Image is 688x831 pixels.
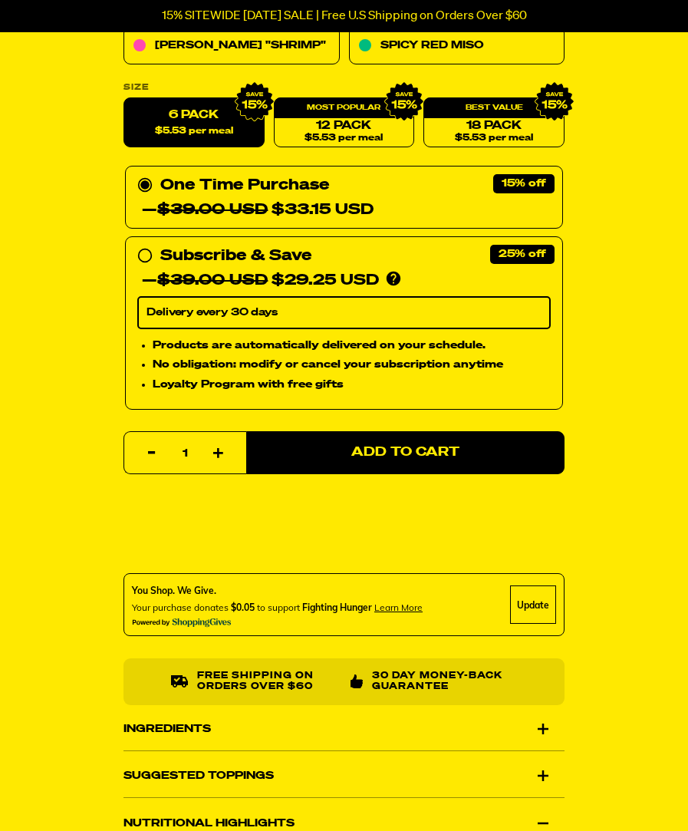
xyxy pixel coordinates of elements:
span: $0.05 [231,602,255,613]
label: 6 pack [123,97,265,147]
div: One Time Purchase [137,173,551,222]
div: — $33.15 USD [142,197,374,222]
span: Fighting Hunger [302,602,372,613]
span: $5.53 per meal [155,126,233,136]
span: to support [257,602,300,613]
div: Subscribe & Save [160,243,311,268]
span: Learn more about donating [374,602,423,613]
select: Subscribe & Save —$39.00 USD$29.25 USD Products are automatically delivered on your schedule. No ... [137,296,551,328]
p: 15% SITEWIDE [DATE] SALE | Free U.S Shipping on Orders Over $60 [162,9,527,23]
img: IMG_9632.png [234,81,274,121]
div: You Shop. We Give. [132,584,423,598]
del: $39.00 USD [157,272,268,288]
div: Suggested Toppings [123,754,565,797]
div: Update Cause Button [510,585,556,624]
div: Ingredients [123,707,565,750]
span: $5.53 per meal [455,133,533,143]
li: Loyalty Program with free gifts [153,376,551,393]
li: No obligation: modify or cancel your subscription anytime [153,356,551,373]
li: Products are automatically delivered on your schedule. [153,336,551,353]
button: Add to Cart [246,431,565,474]
input: quantity [133,432,237,475]
a: 18 Pack$5.53 per meal [423,97,565,147]
img: Powered By ShoppingGives [132,618,232,628]
p: 30 Day Money-Back Guarantee [372,671,517,693]
p: Free shipping on orders over $60 [197,671,337,693]
img: IMG_9632.png [384,81,424,121]
span: $5.53 per meal [304,133,383,143]
div: — $29.25 USD [142,268,379,292]
span: Add to Cart [351,446,459,459]
a: Spicy Red Miso [349,26,565,64]
span: Your purchase donates [132,602,229,613]
a: [PERSON_NAME] "Shrimp" [123,26,340,64]
img: IMG_9632.png [535,81,574,121]
label: Size [123,83,565,91]
a: 12 Pack$5.53 per meal [274,97,415,147]
del: $39.00 USD [157,202,268,217]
